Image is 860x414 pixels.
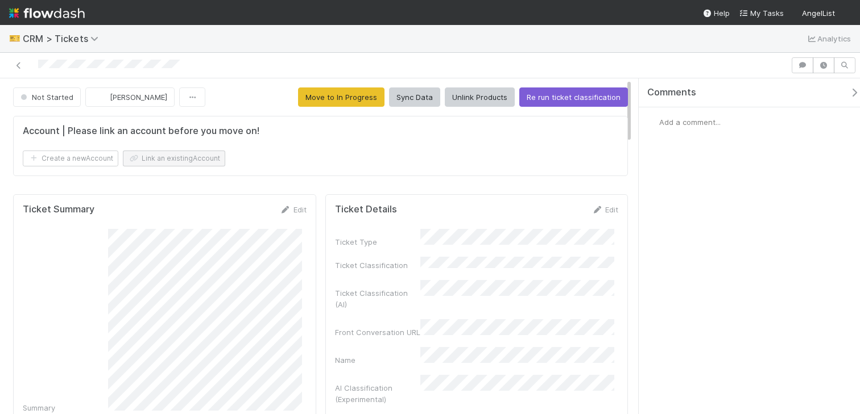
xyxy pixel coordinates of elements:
div: Ticket Type [335,236,420,248]
button: Sync Data [389,87,440,107]
button: Not Started [13,87,81,107]
h5: Ticket Summary [23,204,94,215]
div: Front Conversation URL [335,327,420,338]
a: Analytics [806,32,851,45]
a: My Tasks [739,7,784,19]
h5: Account | Please link an account before you move on! [23,126,259,137]
div: Ticket Classification (AI) [335,287,420,310]
span: CRM > Tickets [23,33,104,44]
span: AngelList [802,9,835,18]
a: Edit [592,205,618,214]
span: Not Started [18,93,73,102]
img: avatar_6cb813a7-f212-4ca3-9382-463c76e0b247.png [840,8,851,19]
h5: Ticket Details [335,204,397,215]
button: Re run ticket classification [519,87,628,107]
img: logo-inverted-e16ddd16eac7371096b0.svg [9,3,85,23]
div: Name [335,354,420,366]
span: [PERSON_NAME] [110,93,167,102]
div: AI Classification (Experimental) [335,382,420,405]
button: [PERSON_NAME] [85,87,175,107]
span: Add a comment... [659,118,721,127]
span: Comments [647,87,696,98]
div: Ticket Classification [335,260,420,271]
a: Edit [280,205,307,214]
button: Create a newAccount [23,150,118,166]
div: Help [702,7,730,19]
img: avatar_6cb813a7-f212-4ca3-9382-463c76e0b247.png [648,116,659,128]
button: Unlink Products [445,87,515,107]
div: Summary [23,402,108,413]
button: Move to In Progress [298,87,384,107]
button: Link an existingAccount [123,150,225,166]
span: 🎫 [9,34,20,43]
img: avatar_6cb813a7-f212-4ca3-9382-463c76e0b247.png [95,91,106,103]
span: My Tasks [739,9,784,18]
